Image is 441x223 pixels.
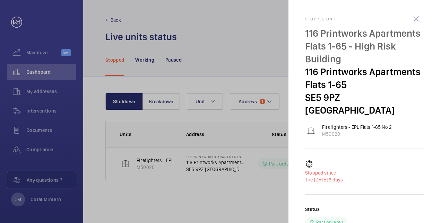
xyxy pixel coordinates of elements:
h2: Status [305,206,320,213]
p: 6 days [305,176,424,183]
p: 116 Printworks Apartments Flats 1-65 - High Risk Building [305,27,424,65]
span: The [DATE], [305,177,329,182]
p: M50020 [322,131,392,137]
p: Stopped since [305,169,424,176]
img: elevator.svg [307,126,315,135]
h2: Stopped unit [305,17,424,21]
p: SE5 9PZ [GEOGRAPHIC_DATA] [305,91,424,117]
p: 116 Printworks Apartments Flats 1-65 [305,65,424,91]
p: Firefighters - EPL Flats 1-65 No 2 [322,124,392,131]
